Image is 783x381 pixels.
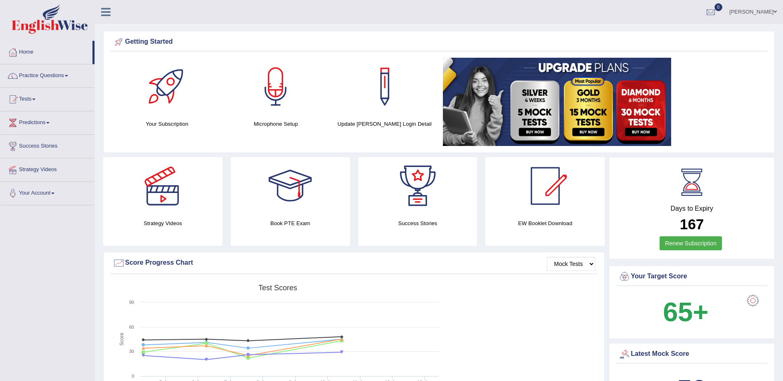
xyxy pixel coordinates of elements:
[0,41,92,61] a: Home
[618,205,765,212] h4: Days to Expiry
[0,64,95,85] a: Practice Questions
[258,284,297,292] tspan: Test scores
[119,333,125,346] tspan: Score
[0,158,95,179] a: Strategy Videos
[443,58,671,146] img: small5.jpg
[0,182,95,202] a: Your Account
[132,374,134,379] text: 0
[113,257,595,269] div: Score Progress Chart
[714,3,723,11] span: 0
[680,216,704,232] b: 167
[618,270,765,283] div: Your Target Score
[231,219,350,228] h4: Book PTE Exam
[225,120,326,128] h4: Microphone Setup
[358,219,478,228] h4: Success Stories
[618,348,765,360] div: Latest Mock Score
[334,120,435,128] h4: Update [PERSON_NAME] Login Detail
[117,120,217,128] h4: Your Subscription
[663,297,708,327] b: 65+
[113,36,765,48] div: Getting Started
[103,219,222,228] h4: Strategy Videos
[129,300,134,305] text: 90
[0,88,95,108] a: Tests
[0,111,95,132] a: Predictions
[485,219,605,228] h4: EW Booklet Download
[129,349,134,354] text: 30
[129,325,134,329] text: 60
[0,135,95,155] a: Success Stories
[660,236,722,250] a: Renew Subscription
